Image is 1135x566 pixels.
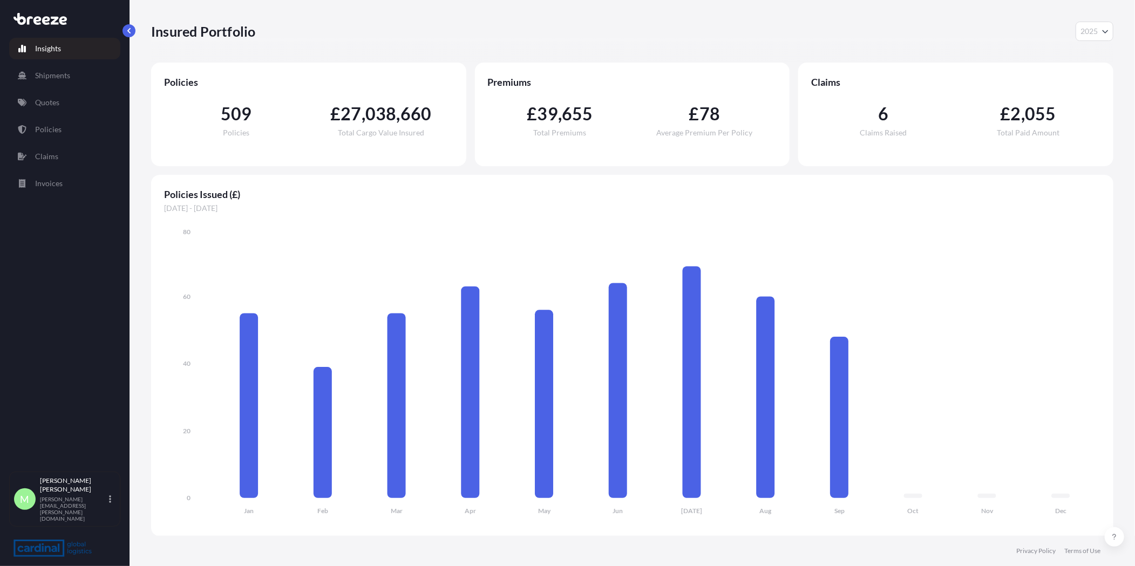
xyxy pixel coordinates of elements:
p: Invoices [35,178,63,189]
span: Claims [811,76,1100,88]
p: Shipments [35,70,70,81]
p: Policies [35,124,62,135]
span: , [558,105,562,122]
span: Policies [164,76,453,88]
tspan: Aug [760,507,772,515]
span: 055 [1025,105,1056,122]
span: Total Cargo Value Insured [338,129,424,137]
button: Year Selector [1076,22,1113,41]
span: 038 [365,105,397,122]
p: Insured Portfolio [151,23,255,40]
span: 78 [699,105,720,122]
span: 27 [341,105,361,122]
tspan: May [538,507,551,515]
a: Invoices [9,173,120,194]
span: 6 [879,105,889,122]
span: 2 [1011,105,1021,122]
a: Claims [9,146,120,167]
span: Premiums [488,76,777,88]
span: , [362,105,365,122]
span: Total Paid Amount [997,129,1059,137]
tspan: Mar [391,507,403,515]
a: Quotes [9,92,120,113]
span: 39 [538,105,558,122]
tspan: Nov [981,507,994,515]
span: 509 [221,105,252,122]
a: Privacy Policy [1016,547,1056,555]
tspan: Jun [613,507,623,515]
span: Average Premium Per Policy [656,129,752,137]
tspan: 20 [183,427,191,435]
tspan: Apr [465,507,476,515]
span: Total Premiums [534,129,587,137]
span: 2025 [1080,26,1098,37]
span: , [1021,105,1025,122]
p: [PERSON_NAME] [PERSON_NAME] [40,476,107,494]
tspan: 0 [187,494,191,502]
span: 660 [400,105,432,122]
tspan: 80 [183,228,191,236]
tspan: Feb [317,507,328,515]
span: Claims Raised [860,129,907,137]
span: , [397,105,400,122]
tspan: 60 [183,292,191,301]
span: [DATE] - [DATE] [164,203,1100,214]
tspan: Jan [244,507,254,515]
span: 655 [562,105,593,122]
span: Policies Issued (£) [164,188,1100,201]
tspan: Oct [908,507,919,515]
a: Insights [9,38,120,59]
span: Policies [223,129,249,137]
span: £ [1001,105,1011,122]
a: Shipments [9,65,120,86]
p: Insights [35,43,61,54]
tspan: Dec [1055,507,1066,515]
tspan: 40 [183,359,191,367]
a: Terms of Use [1064,547,1100,555]
span: M [21,494,30,504]
p: [PERSON_NAME][EMAIL_ADDRESS][PERSON_NAME][DOMAIN_NAME] [40,496,107,522]
tspan: [DATE] [681,507,702,515]
span: £ [330,105,341,122]
p: Quotes [35,97,59,108]
span: £ [527,105,537,122]
img: organization-logo [13,540,92,557]
a: Policies [9,119,120,140]
span: £ [689,105,699,122]
p: Claims [35,151,58,162]
tspan: Sep [834,507,845,515]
